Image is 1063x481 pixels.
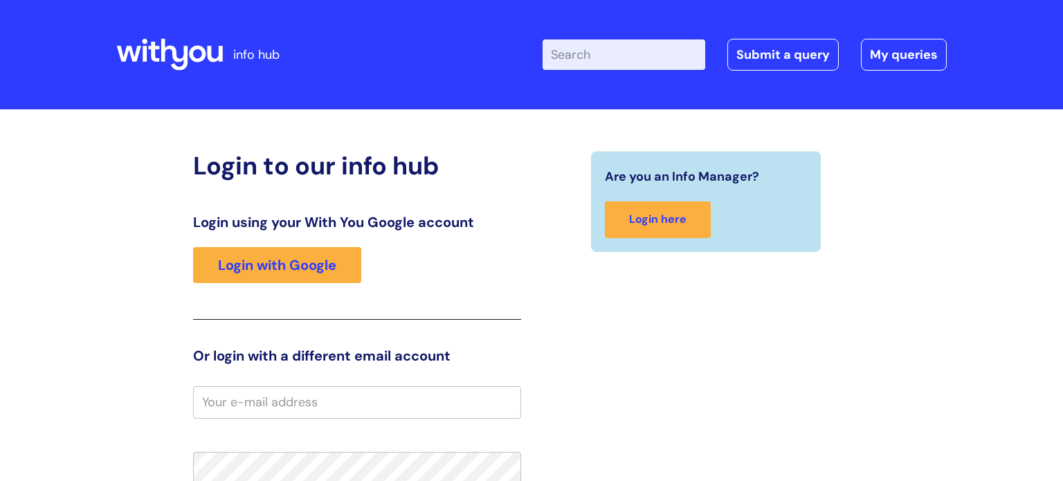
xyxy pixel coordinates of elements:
p: info hub [233,44,280,66]
a: Login here [605,201,711,238]
h2: Login to our info hub [193,151,521,181]
span: Are you an Info Manager? [605,165,759,188]
a: Login with Google [193,247,361,283]
input: Search [543,39,705,70]
a: Submit a query [727,39,839,71]
a: My queries [861,39,947,71]
h3: Or login with a different email account [193,347,521,364]
h3: Login using your With You Google account [193,214,521,230]
input: Your e-mail address [193,386,521,418]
